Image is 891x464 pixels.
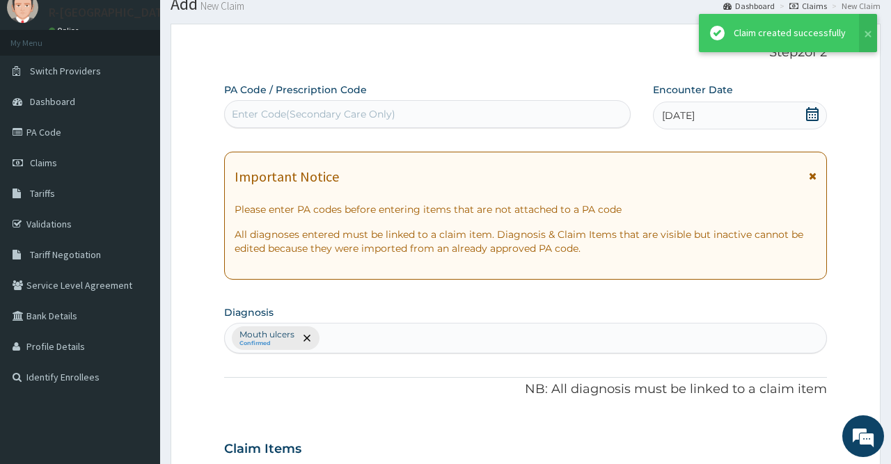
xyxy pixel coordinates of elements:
[662,109,695,122] span: [DATE]
[30,95,75,108] span: Dashboard
[224,305,274,319] label: Diagnosis
[30,157,57,169] span: Claims
[30,65,101,77] span: Switch Providers
[7,313,265,362] textarea: Type your message and hit 'Enter'
[224,381,826,399] p: NB: All diagnosis must be linked to a claim item
[49,26,82,35] a: Online
[224,83,367,97] label: PA Code / Prescription Code
[228,7,262,40] div: Minimize live chat window
[30,248,101,261] span: Tariff Negotiation
[239,340,294,347] small: Confirmed
[235,169,339,184] h1: Important Notice
[734,26,846,40] div: Claim created successfully
[232,107,395,121] div: Enter Code(Secondary Care Only)
[198,1,244,11] small: New Claim
[235,227,816,255] p: All diagnoses entered must be linked to a claim item. Diagnosis & Claim Items that are visible bu...
[30,187,55,200] span: Tariffs
[653,83,733,97] label: Encounter Date
[235,202,816,216] p: Please enter PA codes before entering items that are not attached to a PA code
[301,332,313,344] span: remove selection option
[224,45,826,61] p: Step 2 of 2
[72,78,234,96] div: Chat with us now
[239,329,294,340] p: Mouth ulcers
[224,442,301,457] h3: Claim Items
[26,70,56,104] img: d_794563401_company_1708531726252_794563401
[49,6,174,19] p: R-[GEOGRAPHIC_DATA]
[81,142,192,282] span: We're online!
